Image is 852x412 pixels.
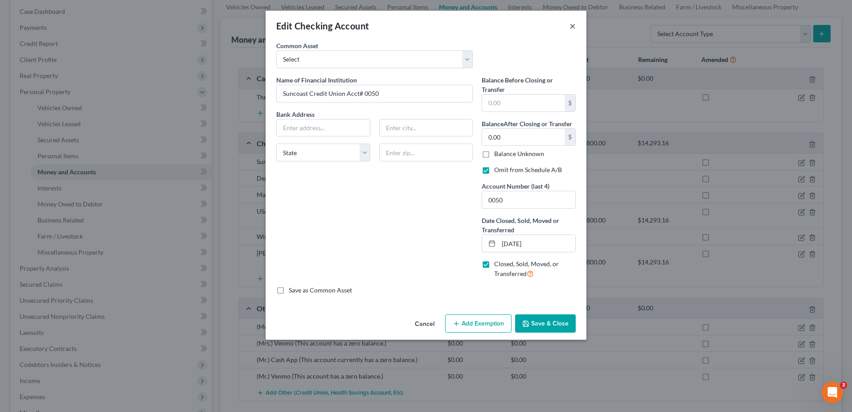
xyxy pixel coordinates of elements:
[272,110,477,119] label: Bank Address
[565,95,575,111] div: $
[482,217,559,234] span: Date Closed, Sold, Moved or Transferred
[445,314,512,333] button: Add Exemption
[276,20,369,32] div: Edit Checking Account
[276,76,357,84] span: Name of Financial Institution
[494,165,562,174] label: Omit from Schedule A/B
[482,119,572,128] label: Balance
[499,235,575,252] input: MM/DD/YYYY
[380,119,473,136] input: Enter city...
[494,149,544,158] label: Balance Unknown
[289,286,352,295] label: Save as Common Asset
[840,382,847,389] span: 3
[482,75,576,94] label: Balance Before Closing or Transfer
[515,314,576,333] button: Save & Close
[408,315,442,333] button: Cancel
[482,95,565,111] input: 0.00
[482,181,549,191] label: Account Number (last 4)
[482,129,565,146] input: 0.00
[822,382,843,403] iframe: Intercom live chat
[565,129,575,146] div: $
[569,21,576,31] button: ×
[494,260,559,277] span: Closed, Sold, Moved, or Transferred
[504,120,572,128] span: After Closing or Transfer
[277,119,370,136] input: Enter address...
[277,85,472,102] input: Enter name...
[276,41,318,50] label: Common Asset
[379,144,473,161] input: Enter zip...
[482,191,575,208] input: XXXX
